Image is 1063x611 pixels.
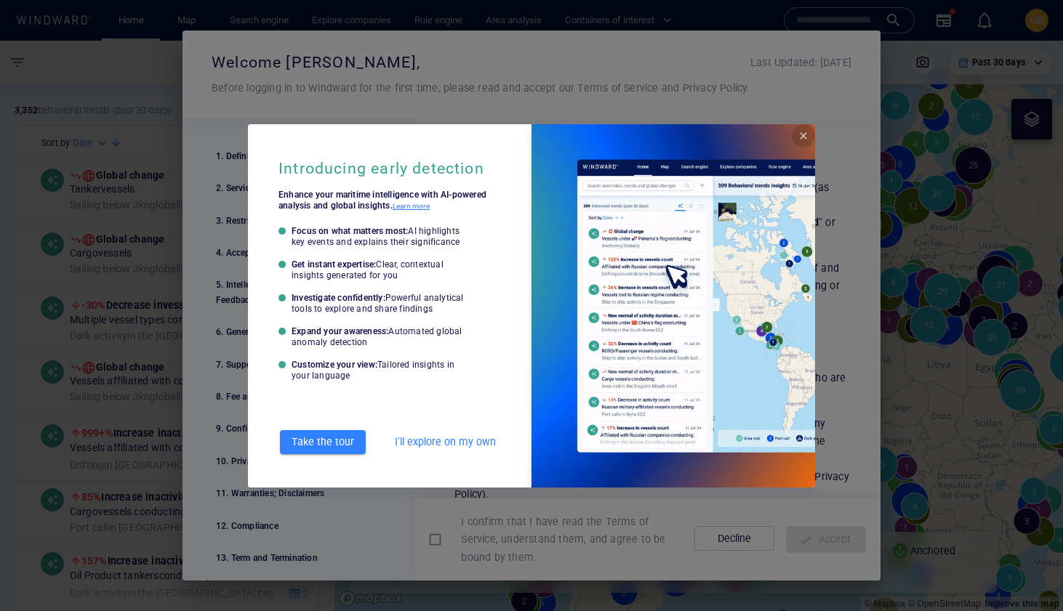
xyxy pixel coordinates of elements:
button: Take the tour [280,430,366,454]
p: Automated global anomaly detection [292,326,462,347]
iframe: Chat [1001,546,1052,600]
p: AI highlights key events and explains their significance [292,226,460,247]
p: Tailored insights in your language [292,360,454,381]
p: Get instant expertise: [292,259,469,281]
a: Learn more [393,202,430,211]
button: Close [792,124,815,147]
p: Powerful analytical tools to explore and share findings [292,293,464,314]
span: Take the tour [287,433,358,451]
p: Investigate confidently: [292,293,469,315]
p: Focus on what matters most: [292,226,469,248]
img: earlyDetectionWelcomeGif.387a206c.gif [531,124,816,487]
h5: Introducing early detection [278,159,484,179]
button: I'll explore on my own [389,429,502,456]
p: Enhance your maritime intelligence with AI-powered analysis and global insights. [278,190,501,211]
span: I'll explore on my own [395,433,496,451]
p: Clear, contextual insights generated for you [292,259,444,280]
p: Expand your awareness: [292,326,469,348]
p: Customize your view: [292,360,469,381]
